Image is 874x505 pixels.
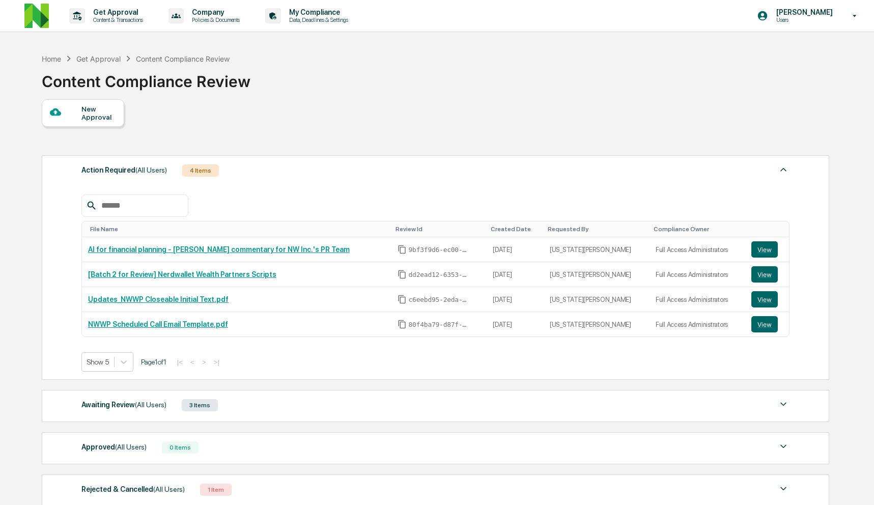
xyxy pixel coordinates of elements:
td: Full Access Administrators [650,312,745,336]
span: (All Users) [135,401,166,409]
td: [US_STATE][PERSON_NAME] [544,237,650,262]
button: > [199,358,209,367]
p: My Compliance [281,8,353,16]
span: Copy Id [398,295,407,304]
td: Full Access Administrators [650,262,745,287]
div: Get Approval [76,54,121,63]
p: [PERSON_NAME] [768,8,838,16]
a: AI for financial planning - [PERSON_NAME] commentary for NW Inc.'s PR Team [88,245,350,254]
a: [Batch 2 for Review] Nerdwallet Wealth Partners Scripts [88,270,276,278]
button: View [751,266,778,283]
button: View [751,241,778,258]
span: (All Users) [135,166,167,174]
img: caret [777,440,790,453]
div: 0 Items [162,441,199,454]
td: [DATE] [487,262,544,287]
p: Policies & Documents [184,16,245,23]
div: 4 Items [182,164,219,177]
div: Toggle SortBy [90,226,387,233]
img: caret [777,398,790,410]
td: Full Access Administrators [650,237,745,262]
span: dd2ead12-6353-41e4-9b21-1b0cf20a9be1 [409,271,470,279]
div: Action Required [81,163,167,177]
div: Approved [81,440,147,454]
span: Page 1 of 1 [141,358,166,366]
span: c6eebd95-2eda-47bf-a497-3eb1b7318b58 [409,296,470,304]
td: [DATE] [487,312,544,336]
p: Users [768,16,838,23]
p: Company [184,8,245,16]
div: Toggle SortBy [548,226,645,233]
span: (All Users) [153,485,185,493]
div: Toggle SortBy [753,226,785,233]
p: Data, Deadlines & Settings [281,16,353,23]
span: 80f4ba79-d87f-4cb6-8458-b68e2bdb47c7 [409,321,470,329]
td: [US_STATE][PERSON_NAME] [544,262,650,287]
div: Content Compliance Review [136,54,230,63]
img: caret [777,163,790,176]
p: Get Approval [85,8,148,16]
a: View [751,241,783,258]
div: 1 Item [200,484,232,496]
button: >| [211,358,222,367]
td: [DATE] [487,237,544,262]
a: View [751,316,783,332]
span: Copy Id [398,320,407,329]
a: NWWP Scheduled Call Email Template.pdf [88,320,228,328]
a: Updates_NWWP Closeable Initial Text.pdf [88,295,229,303]
div: Toggle SortBy [654,226,741,233]
div: Content Compliance Review [42,64,250,91]
img: caret [777,483,790,495]
span: Copy Id [398,270,407,279]
div: 3 Items [182,399,218,411]
div: Rejected & Cancelled [81,483,185,496]
button: < [187,358,198,367]
a: View [751,291,783,307]
span: Copy Id [398,245,407,254]
td: [US_STATE][PERSON_NAME] [544,312,650,336]
img: logo [24,4,49,28]
p: Content & Transactions [85,16,148,23]
td: [DATE] [487,287,544,312]
span: 9bf3f9d6-ec00-4609-a326-e373718264ae [409,246,470,254]
td: [US_STATE][PERSON_NAME] [544,287,650,312]
span: (All Users) [115,443,147,451]
a: View [751,266,783,283]
div: Awaiting Review [81,398,166,411]
button: View [751,316,778,332]
td: Full Access Administrators [650,287,745,312]
button: View [751,291,778,307]
div: New Approval [81,105,116,121]
div: Home [42,54,61,63]
div: Toggle SortBy [491,226,540,233]
button: |< [174,358,186,367]
div: Toggle SortBy [396,226,483,233]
